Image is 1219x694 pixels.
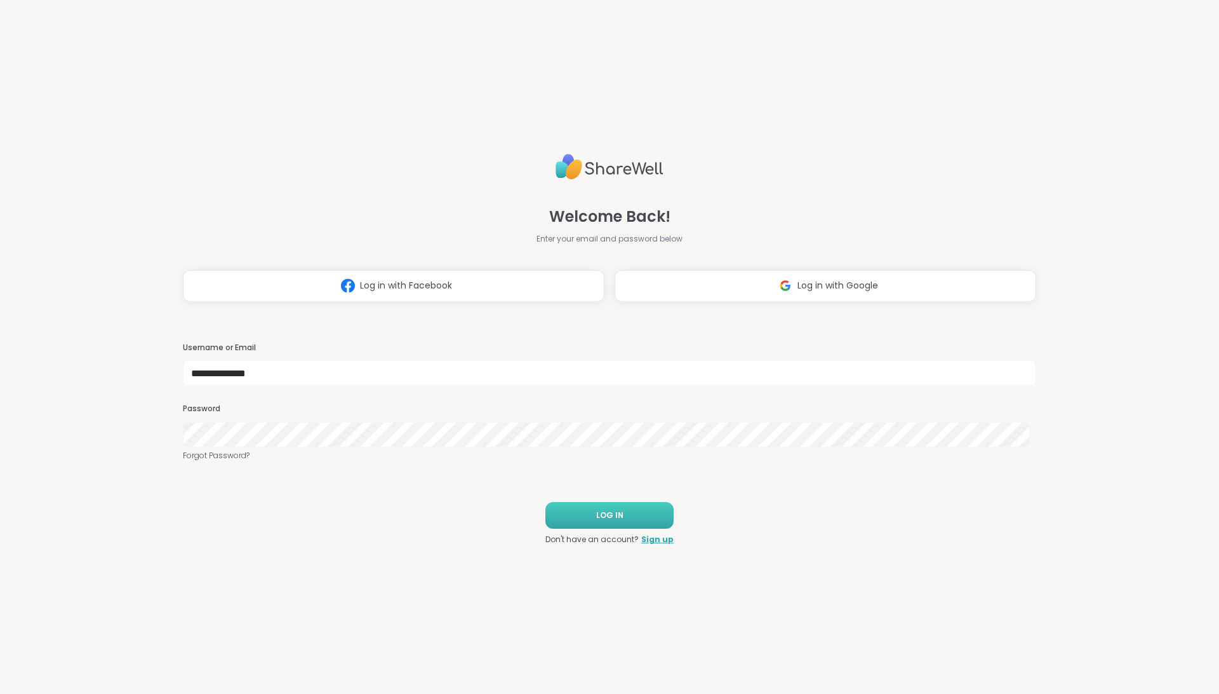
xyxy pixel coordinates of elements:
h3: Username or Email [183,343,1036,353]
button: LOG IN [545,502,674,529]
img: ShareWell Logo [556,149,663,185]
img: ShareWell Logomark [773,274,797,297]
h3: Password [183,404,1036,414]
button: Log in with Facebook [183,270,604,302]
span: LOG IN [596,510,623,521]
span: Log in with Facebook [360,279,452,292]
a: Sign up [641,534,674,545]
button: Log in with Google [615,270,1036,302]
span: Don't have an account? [545,534,639,545]
span: Welcome Back! [549,205,670,228]
img: ShareWell Logomark [336,274,360,297]
span: Log in with Google [797,279,878,292]
span: Enter your email and password below [536,233,683,245]
a: Forgot Password? [183,450,1036,461]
